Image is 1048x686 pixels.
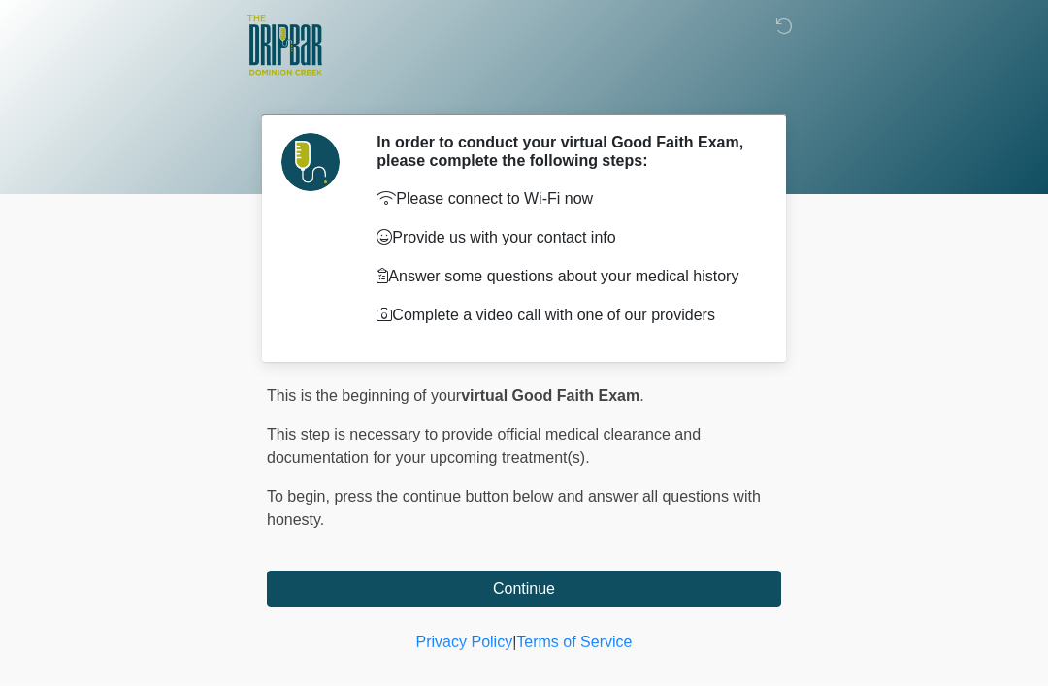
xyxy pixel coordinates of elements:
a: Privacy Policy [416,634,513,650]
a: | [512,634,516,650]
button: Continue [267,571,781,607]
span: This is the beginning of your [267,387,461,404]
a: Terms of Service [516,634,632,650]
p: Provide us with your contact info [377,226,752,249]
img: Agent Avatar [281,133,340,191]
span: To begin, [267,488,334,505]
p: Complete a video call with one of our providers [377,304,752,327]
span: . [639,387,643,404]
span: This step is necessary to provide official medical clearance and documentation for your upcoming ... [267,426,701,466]
img: The DRIPBaR - San Antonio Dominion Creek Logo [247,15,322,79]
span: press the continue button below and answer all questions with honesty. [267,488,761,528]
strong: virtual Good Faith Exam [461,387,639,404]
p: Please connect to Wi-Fi now [377,187,752,211]
h2: In order to conduct your virtual Good Faith Exam, please complete the following steps: [377,133,752,170]
p: Answer some questions about your medical history [377,265,752,288]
